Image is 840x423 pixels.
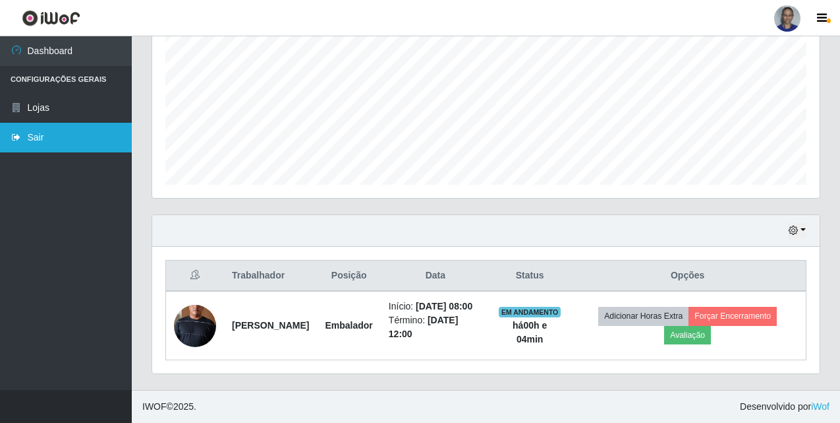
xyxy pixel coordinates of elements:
[174,280,216,372] img: 1737636982366.jpeg
[232,320,309,331] strong: [PERSON_NAME]
[416,301,472,311] time: [DATE] 08:00
[499,307,561,317] span: EM ANDAMENTO
[142,401,167,412] span: IWOF
[389,313,482,341] li: Término:
[389,300,482,313] li: Início:
[381,261,490,292] th: Data
[142,400,196,414] span: © 2025 .
[224,261,317,292] th: Trabalhador
[325,320,372,331] strong: Embalador
[490,261,569,292] th: Status
[569,261,806,292] th: Opções
[513,320,547,344] strong: há 00 h e 04 min
[740,400,829,414] span: Desenvolvido por
[811,401,829,412] a: iWof
[688,307,777,325] button: Forçar Encerramento
[664,326,711,344] button: Avaliação
[317,261,380,292] th: Posição
[22,10,80,26] img: CoreUI Logo
[598,307,688,325] button: Adicionar Horas Extra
